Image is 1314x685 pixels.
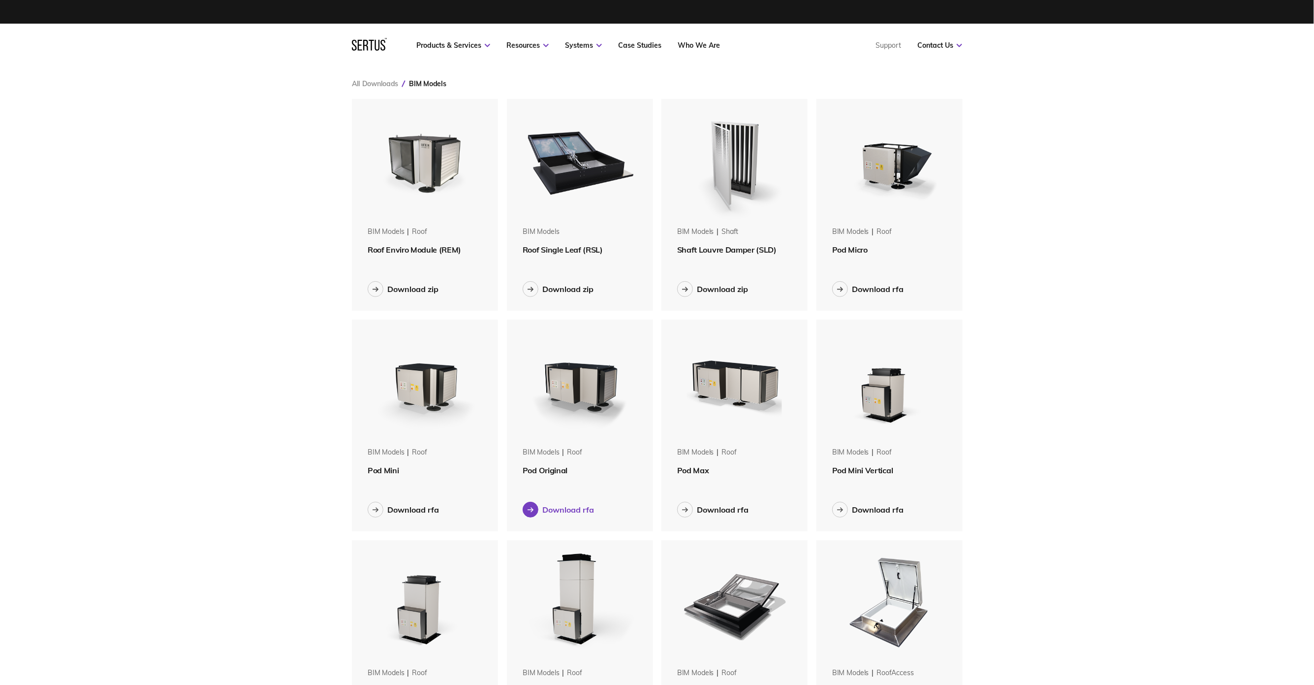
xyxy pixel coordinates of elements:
a: Systems [565,41,602,50]
span: Roof Single Leaf (RSL) [523,245,603,255]
div: Download rfa [697,505,749,515]
div: roof [721,448,736,457]
a: Products & Services [416,41,490,50]
div: roof [721,668,736,678]
div: Download rfa [542,505,594,515]
div: roofAccess [876,668,914,678]
button: Download rfa [523,502,594,518]
button: Download zip [368,281,438,297]
div: Download zip [542,284,594,294]
div: Download zip [697,284,748,294]
button: Download rfa [832,281,904,297]
div: roof [567,668,582,678]
div: BIM Models [368,668,405,678]
div: Download rfa [852,284,904,294]
div: BIM Models [523,668,560,678]
span: Pod Max [677,465,709,475]
div: Download rfa [387,505,439,515]
div: BIM Models [677,448,714,457]
div: BIM Models [832,448,869,457]
div: BIM Models [368,227,405,237]
iframe: Chat Widget [1138,572,1314,685]
a: Case Studies [618,41,661,50]
div: BIM Models [523,448,560,457]
button: Download rfa [368,502,439,518]
a: Who We Are [678,41,720,50]
a: All Downloads [352,79,398,88]
span: Pod Mini [368,465,399,475]
div: roof [567,448,582,457]
div: Download zip [387,284,438,294]
div: BIM Models [523,227,560,237]
div: roof [412,668,427,678]
button: Download rfa [832,502,904,518]
span: Roof Enviro Module (REM) [368,245,461,255]
span: Shaft Louvre Damper (SLD) [677,245,777,255]
div: Download rfa [852,505,904,515]
div: shaft [721,227,738,237]
span: Pod Micro [832,245,868,255]
button: Download zip [523,281,594,297]
div: BIM Models [677,227,714,237]
div: BIM Models [832,227,869,237]
button: Download zip [677,281,748,297]
div: BIM Models [368,448,405,457]
div: roof [876,448,891,457]
div: roof [412,227,427,237]
div: roof [412,448,427,457]
a: Contact Us [917,41,962,50]
a: Resources [506,41,549,50]
div: BIM Models [832,668,869,678]
a: Support [876,41,901,50]
span: Pod Original [523,465,567,475]
button: Download rfa [677,502,749,518]
div: BIM Models [677,668,714,678]
div: roof [876,227,891,237]
span: Pod Mini Vertical [832,465,893,475]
